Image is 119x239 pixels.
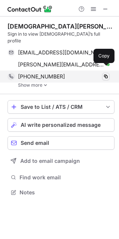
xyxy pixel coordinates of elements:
button: Notes [8,187,114,198]
div: Save to List / ATS / CRM [21,104,101,110]
button: save-profile-one-click [8,100,114,114]
span: [PHONE_NUMBER] [18,73,65,80]
button: Find work email [8,172,114,183]
button: Add to email campaign [8,154,114,168]
img: - [43,83,48,88]
span: AI write personalized message [21,122,101,128]
span: Send email [21,140,49,146]
span: [PERSON_NAME][EMAIL_ADDRESS][DOMAIN_NAME] [18,61,104,68]
span: Find work email [20,174,111,181]
button: Send email [8,136,114,150]
div: Sign in to view [DEMOGRAPHIC_DATA]’s full profile [8,31,114,44]
a: Show more [18,83,114,88]
span: Notes [20,189,111,196]
img: ContactOut v5.3.10 [8,5,53,14]
span: Add to email campaign [20,158,80,164]
button: AI write personalized message [8,118,114,132]
div: [DEMOGRAPHIC_DATA][PERSON_NAME] [8,23,114,30]
span: [EMAIL_ADDRESS][DOMAIN_NAME] [18,49,104,56]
